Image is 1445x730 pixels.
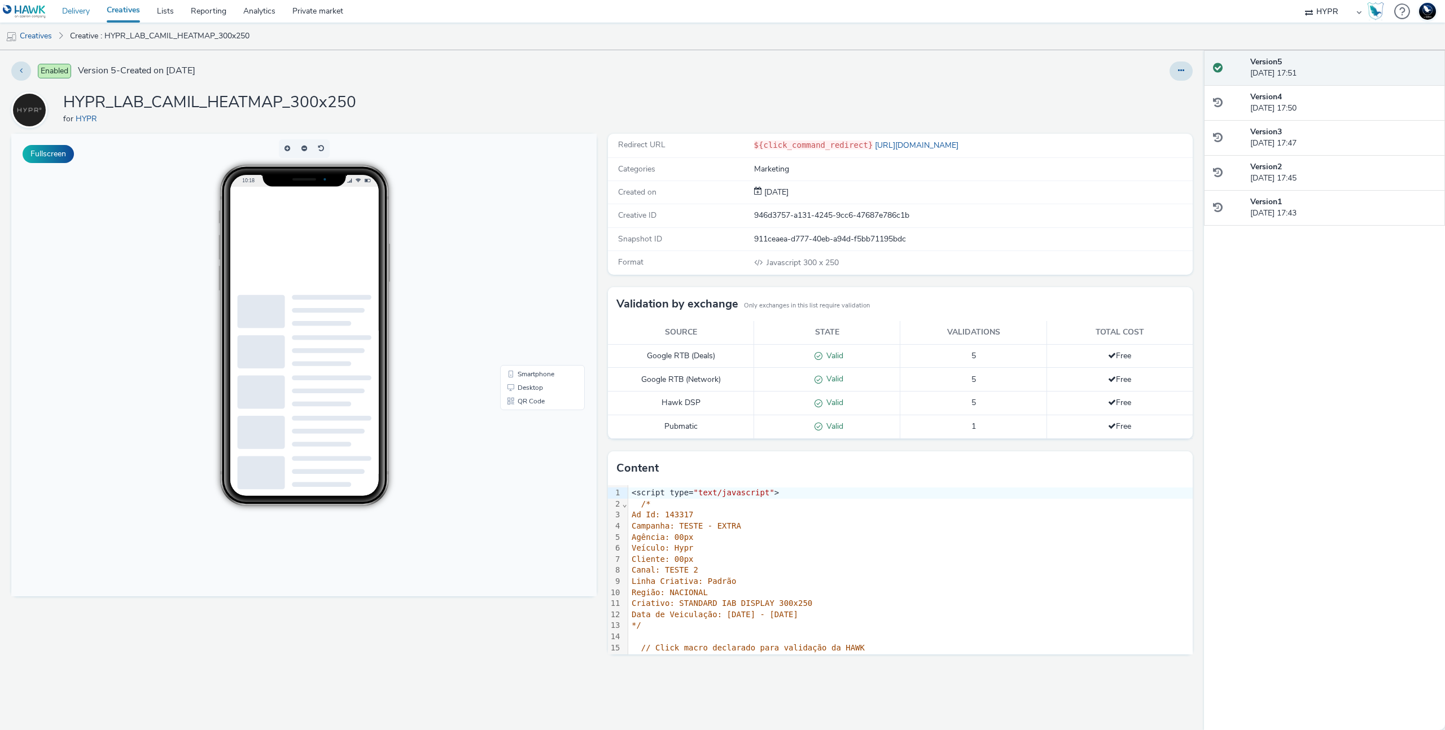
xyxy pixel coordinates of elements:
span: Valid [822,421,843,432]
div: 6 [608,543,622,554]
span: 5 [971,397,976,408]
div: 9 [608,576,622,587]
span: Categories [618,164,655,174]
li: Desktop [491,247,571,261]
li: QR Code [491,261,571,274]
code: ${click_command_redirect} [754,140,873,149]
span: Campanha: TESTE - EXTRA [632,521,741,530]
span: Agência: 00px [632,533,694,542]
div: 11 [608,598,622,609]
img: Hawk Academy [1367,2,1384,20]
img: undefined Logo [3,5,46,19]
li: Smartphone [491,234,571,247]
div: <script type= > [628,487,1193,499]
strong: Version 5 [1250,56,1282,67]
span: QR Code [506,264,533,271]
h1: HYPR_LAB_CAMIL_HEATMAP_300x250 [63,92,356,113]
img: mobile [6,31,17,42]
div: 946d3757-a131-4245-9cc6-47687e786c1b [754,210,1192,221]
td: Google RTB (Network) [608,368,754,392]
div: Creation 04 August 2025, 17:43 [762,187,789,198]
span: "text/javascript" [694,488,774,497]
div: 4 [608,521,622,532]
span: 1 [971,421,976,432]
span: Ad Id: 143317 [632,510,694,519]
span: Data de Veiculação: [DATE] - [DATE] [632,610,798,619]
span: Cliente: 00px [632,555,694,564]
span: Javascript [767,257,803,268]
div: 12 [608,609,622,621]
span: Desktop [506,250,532,257]
td: Hawk DSP [608,392,754,415]
span: Smartphone [506,237,543,244]
strong: Version 3 [1250,126,1282,137]
a: Creative : HYPR_LAB_CAMIL_HEATMAP_300x250 [64,23,255,50]
span: hawkClickTag [660,654,717,663]
img: HYPR [13,94,46,126]
div: [DATE] 17:45 [1250,161,1436,184]
h3: Validation by exchange [616,296,738,313]
div: 3 [608,509,622,521]
span: // Click macro declarado para validação da HAWK [641,643,865,652]
span: for [63,113,76,124]
span: Free [1108,374,1131,385]
span: Canal: TESTE 2 [632,565,698,574]
img: Support Hawk [1419,3,1436,20]
th: State [754,321,900,344]
div: 8 [608,565,622,576]
button: Fullscreen [23,145,74,163]
div: 10 [608,587,622,599]
div: 1 [608,487,622,499]
span: Redirect URL [618,139,665,150]
strong: Version 2 [1250,161,1282,172]
td: Pubmatic [608,415,754,439]
div: 7 [608,554,622,565]
span: Free [1108,397,1131,408]
iframe: To enrich screen reader interactions, please activate Accessibility in Grammarly extension settings [11,134,597,596]
div: 15 [608,643,622,654]
th: Source [608,321,754,344]
div: [DATE] 17:50 [1250,91,1436,115]
div: 16 [608,653,622,665]
div: Marketing [754,164,1192,175]
span: Valid [822,350,843,361]
a: HYPR [76,113,102,124]
div: [DATE] 17:51 [1250,56,1436,80]
a: HYPR [11,104,52,115]
a: [URL][DOMAIN_NAME] [873,140,963,151]
small: Only exchanges in this list require validation [744,301,870,310]
span: Created on [618,187,656,197]
h3: Content [616,460,659,477]
span: 300 x 250 [765,257,839,268]
span: Região: NACIONAL [632,588,708,597]
div: [DATE] 17:43 [1250,196,1436,219]
div: 5 [608,532,622,543]
span: 5 [971,374,976,385]
td: Google RTB (Deals) [608,344,754,368]
span: Valid [822,373,843,384]
span: Linha Criativa: Padrão [632,577,736,586]
span: "${click_command_redirect}" [722,654,851,663]
div: 14 [608,631,622,643]
span: [DATE] [762,187,789,197]
div: 13 [608,620,622,631]
div: = ; [628,653,1193,665]
div: [DATE] 17:47 [1250,126,1436,149]
span: 5 [971,350,976,361]
span: Enabled [38,64,71,78]
strong: Version 4 [1250,91,1282,102]
span: Snapshot ID [618,234,662,244]
span: Veículo: Hypr [632,543,694,552]
th: Total cost [1046,321,1193,344]
span: Criativo: STANDARD IAB DISPLAY 300x250 [632,599,812,608]
span: Fold line [622,499,628,508]
span: Free [1108,350,1131,361]
span: var [641,654,655,663]
span: Valid [822,397,843,408]
span: Creative ID [618,210,656,221]
a: Hawk Academy [1367,2,1389,20]
span: Free [1108,421,1131,432]
strong: Version 1 [1250,196,1282,207]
